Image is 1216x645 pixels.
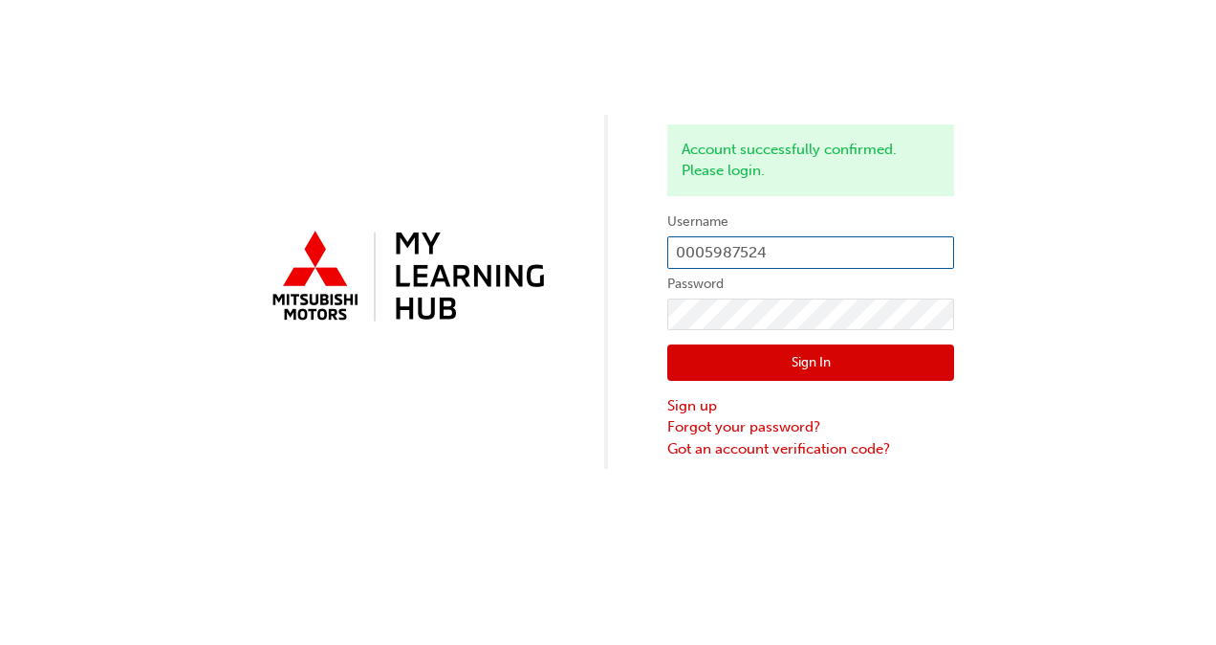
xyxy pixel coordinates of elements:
img: mmal [262,223,549,332]
label: Username [667,211,954,234]
a: Got an account verification code? [667,438,954,460]
label: Password [667,273,954,296]
input: Username [667,236,954,269]
div: Account successfully confirmed. Please login. [667,124,954,196]
button: Sign In [667,345,954,381]
a: Sign up [667,395,954,417]
a: Forgot your password? [667,416,954,438]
